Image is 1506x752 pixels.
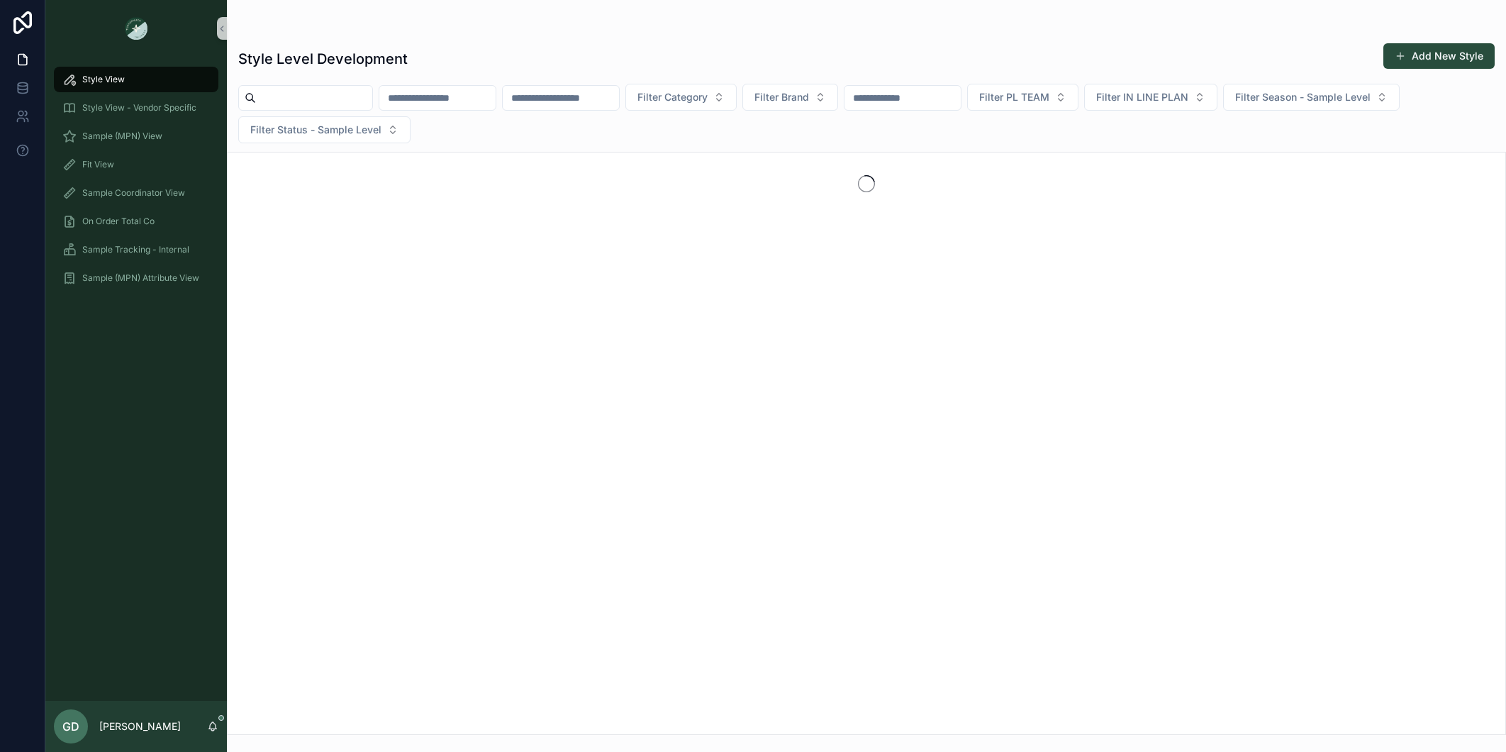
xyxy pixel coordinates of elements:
[1223,84,1400,111] button: Select Button
[637,90,708,104] span: Filter Category
[1383,43,1495,69] button: Add New Style
[1096,90,1188,104] span: Filter IN LINE PLAN
[1235,90,1371,104] span: Filter Season - Sample Level
[82,159,114,170] span: Fit View
[625,84,737,111] button: Select Button
[967,84,1078,111] button: Select Button
[82,131,162,142] span: Sample (MPN) View
[54,237,218,262] a: Sample Tracking - Internal
[82,187,185,199] span: Sample Coordinator View
[82,74,125,85] span: Style View
[1084,84,1217,111] button: Select Button
[54,152,218,177] a: Fit View
[238,49,408,69] h1: Style Level Development
[54,209,218,234] a: On Order Total Co
[754,90,809,104] span: Filter Brand
[82,272,199,284] span: Sample (MPN) Attribute View
[742,84,838,111] button: Select Button
[54,180,218,206] a: Sample Coordinator View
[45,57,227,309] div: scrollable content
[54,123,218,149] a: Sample (MPN) View
[54,67,218,92] a: Style View
[250,123,381,137] span: Filter Status - Sample Level
[54,95,218,121] a: Style View - Vendor Specific
[979,90,1049,104] span: Filter PL TEAM
[62,718,79,735] span: GD
[54,265,218,291] a: Sample (MPN) Attribute View
[82,102,196,114] span: Style View - Vendor Specific
[125,17,147,40] img: App logo
[238,116,411,143] button: Select Button
[82,244,189,255] span: Sample Tracking - Internal
[82,216,155,227] span: On Order Total Co
[99,719,181,734] p: [PERSON_NAME]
